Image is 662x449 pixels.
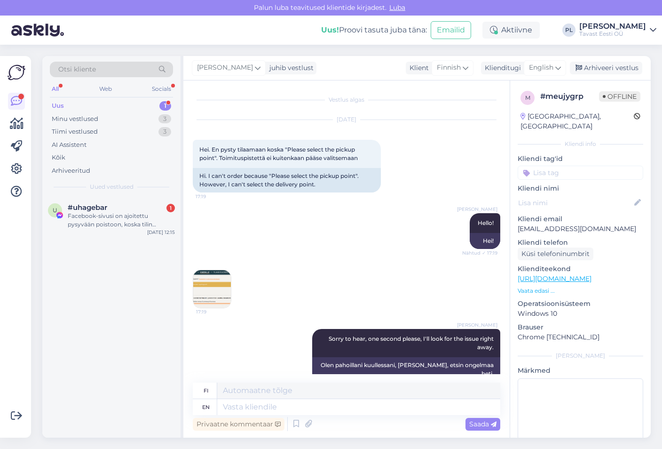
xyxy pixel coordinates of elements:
[562,24,575,37] div: PL
[518,287,643,295] p: Vaata edasi ...
[437,63,461,73] span: Finnish
[518,264,643,274] p: Klienditeekond
[518,140,643,148] div: Kliendi info
[518,184,643,193] p: Kliendi nimi
[68,212,175,229] div: Facebook-sivusi on ajoitettu pysyvään poistoon, koska tilin luominen, joka esiintyy toisena henki...
[321,25,339,34] b: Uus!
[147,229,175,236] div: [DATE] 12:15
[158,127,171,136] div: 3
[520,112,634,131] div: [GEOGRAPHIC_DATA], [GEOGRAPHIC_DATA]
[518,154,643,164] p: Kliendi tag'id
[518,198,632,208] input: Lisa nimi
[529,63,553,73] span: English
[196,308,231,315] span: 17:19
[518,238,643,248] p: Kliendi telefon
[540,91,599,102] div: # meujygrp
[193,115,500,124] div: [DATE]
[8,64,25,81] img: Askly Logo
[469,420,496,428] span: Saada
[193,270,231,308] img: Attachment
[193,168,381,192] div: Hi. I can't order because "Please select the pickup point". However, I can't select the delivery ...
[204,383,208,399] div: fi
[599,91,640,102] span: Offline
[518,224,643,234] p: [EMAIL_ADDRESS][DOMAIN_NAME]
[525,94,530,101] span: m
[518,322,643,332] p: Brauser
[457,321,497,329] span: [PERSON_NAME]
[202,399,210,415] div: en
[518,366,643,376] p: Märkmed
[329,335,496,351] span: Sorry to hear, one second please, I'll look for the issue right away.
[150,83,173,95] div: Socials
[457,206,497,213] span: [PERSON_NAME]
[53,207,57,214] span: u
[52,101,64,111] div: Uus
[196,193,231,200] span: 17:19
[50,83,61,95] div: All
[518,214,643,224] p: Kliendi email
[518,248,593,260] div: Küsi telefoninumbrit
[199,146,358,161] span: Hei. En pysty tilaamaan koska "Please select the pickup point". Toimituspistettä ei kuitenkaan pä...
[266,63,314,73] div: juhib vestlust
[518,309,643,319] p: Windows 10
[478,219,494,226] span: Hello!
[52,166,90,176] div: Arhiveeritud
[579,23,646,30] div: [PERSON_NAME]
[193,96,500,104] div: Vestlus algas
[481,63,521,73] div: Klienditugi
[193,418,284,431] div: Privaatne kommentaar
[52,127,98,136] div: Tiimi vestlused
[321,24,427,36] div: Proovi tasuta juba täna:
[386,3,408,12] span: Luba
[58,64,96,74] span: Otsi kliente
[52,114,98,124] div: Minu vestlused
[97,83,114,95] div: Web
[518,299,643,309] p: Operatsioonisüsteem
[518,332,643,342] p: Chrome [TECHNICAL_ID]
[462,249,497,257] span: Nähtud ✓ 17:19
[431,21,471,39] button: Emailid
[482,22,540,39] div: Aktiivne
[579,23,656,38] a: [PERSON_NAME]Tavast Eesti OÜ
[197,63,253,73] span: [PERSON_NAME]
[158,114,171,124] div: 3
[406,63,429,73] div: Klient
[312,357,500,382] div: Olen pahoillani kuullessani, [PERSON_NAME], etsin ongelmaa heti.
[579,30,646,38] div: Tavast Eesti OÜ
[159,101,171,111] div: 1
[518,166,643,180] input: Lisa tag
[570,62,642,74] div: Arhiveeri vestlus
[52,140,87,150] div: AI Assistent
[68,203,107,212] span: #uhagebar
[470,233,500,249] div: Hei!
[52,153,65,162] div: Kõik
[518,352,643,360] div: [PERSON_NAME]
[166,204,175,212] div: 1
[518,274,591,283] a: [URL][DOMAIN_NAME]
[90,183,134,191] span: Uued vestlused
